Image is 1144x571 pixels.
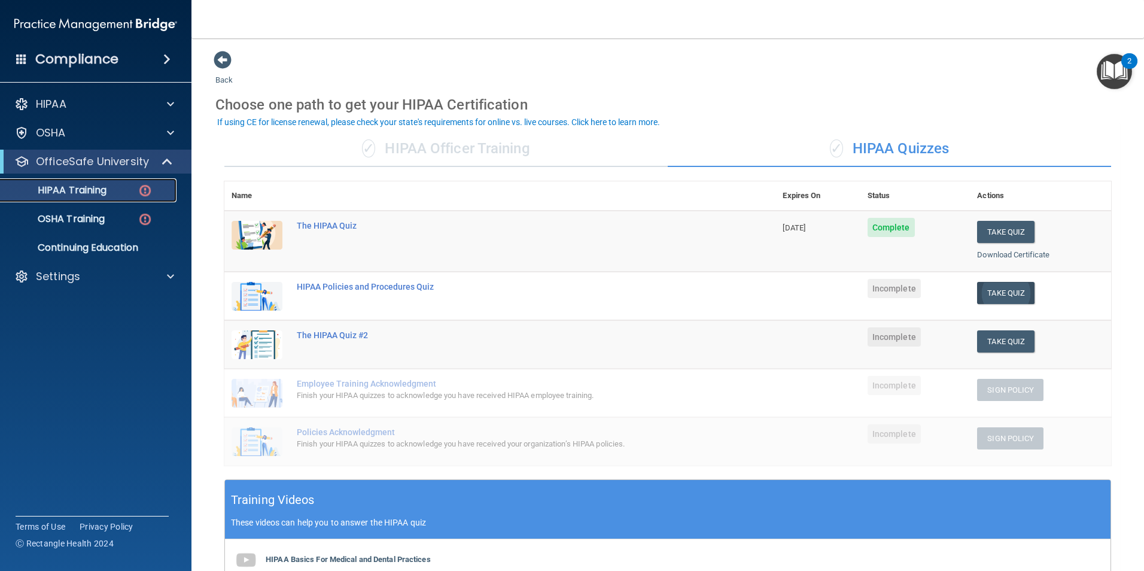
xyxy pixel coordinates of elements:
[80,521,133,533] a: Privacy Policy
[266,555,431,564] b: HIPAA Basics For Medical and Dental Practices
[231,490,315,511] h5: Training Videos
[8,184,107,196] p: HIPAA Training
[35,51,118,68] h4: Compliance
[16,521,65,533] a: Terms of Use
[860,181,970,211] th: Status
[297,282,716,291] div: HIPAA Policies and Procedures Quiz
[783,223,805,232] span: [DATE]
[1097,54,1132,89] button: Open Resource Center, 2 new notifications
[217,118,660,126] div: If using CE for license renewal, please check your state's requirements for online vs. live cours...
[14,269,174,284] a: Settings
[14,154,174,169] a: OfficeSafe University
[138,183,153,198] img: danger-circle.6113f641.png
[362,139,375,157] span: ✓
[36,269,80,284] p: Settings
[868,279,921,298] span: Incomplete
[868,424,921,444] span: Incomplete
[14,97,174,111] a: HIPAA
[297,437,716,451] div: Finish your HIPAA quizzes to acknowledge you have received your organization’s HIPAA policies.
[775,181,860,211] th: Expires On
[231,518,1105,527] p: These videos can help you to answer the HIPAA quiz
[14,126,174,140] a: OSHA
[977,427,1043,449] button: Sign Policy
[138,212,153,227] img: danger-circle.6113f641.png
[16,537,114,549] span: Ⓒ Rectangle Health 2024
[977,330,1035,353] button: Take Quiz
[1084,488,1130,534] iframe: Drift Widget Chat Controller
[215,116,662,128] button: If using CE for license renewal, please check your state's requirements for online vs. live cours...
[970,181,1111,211] th: Actions
[977,282,1035,304] button: Take Quiz
[224,131,668,167] div: HIPAA Officer Training
[297,330,716,340] div: The HIPAA Quiz #2
[297,221,716,230] div: The HIPAA Quiz
[868,327,921,347] span: Incomplete
[215,61,233,84] a: Back
[36,154,149,169] p: OfficeSafe University
[224,181,290,211] th: Name
[868,376,921,395] span: Incomplete
[14,13,177,37] img: PMB logo
[36,97,66,111] p: HIPAA
[977,221,1035,243] button: Take Quiz
[297,427,716,437] div: Policies Acknowledgment
[8,242,171,254] p: Continuing Education
[215,87,1120,122] div: Choose one path to get your HIPAA Certification
[8,213,105,225] p: OSHA Training
[977,379,1043,401] button: Sign Policy
[1127,61,1131,77] div: 2
[830,139,843,157] span: ✓
[297,379,716,388] div: Employee Training Acknowledgment
[297,388,716,403] div: Finish your HIPAA quizzes to acknowledge you have received HIPAA employee training.
[36,126,66,140] p: OSHA
[977,250,1049,259] a: Download Certificate
[668,131,1111,167] div: HIPAA Quizzes
[868,218,915,237] span: Complete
